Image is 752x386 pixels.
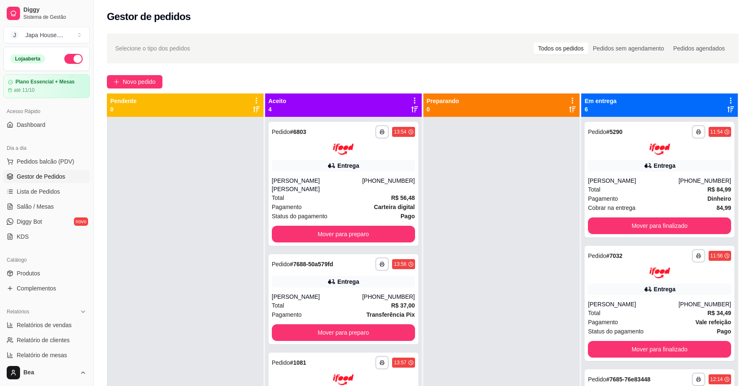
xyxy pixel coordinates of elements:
[3,185,90,198] a: Lista de Pedidos
[3,200,90,213] a: Salão / Mesas
[3,155,90,168] button: Pedidos balcão (PDV)
[3,348,90,362] a: Relatório de mesas
[17,172,65,181] span: Gestor de Pedidos
[3,253,90,267] div: Catálogo
[668,43,729,54] div: Pedidos agendados
[107,10,191,23] h2: Gestor de pedidos
[588,203,636,212] span: Cobrar na entrega
[588,300,679,308] div: [PERSON_NAME]
[10,31,19,39] span: J
[17,217,42,226] span: Diggy Bot
[23,369,76,376] span: Bea
[3,170,90,183] a: Gestor de Pedidos
[588,217,731,234] button: Mover para finalizado
[717,328,731,335] strong: Pago
[654,161,676,170] div: Entrega
[679,177,731,185] div: [PHONE_NUMBER]
[333,374,354,386] img: ifood
[707,310,731,316] strong: R$ 34,49
[337,278,359,286] div: Entrega
[17,269,40,278] span: Produtos
[272,212,327,221] span: Status do pagamento
[717,204,731,211] strong: 84,99
[272,310,302,319] span: Pagamento
[707,186,731,193] strong: R$ 84,99
[606,252,623,259] strong: # 7032
[588,185,600,194] span: Total
[272,261,290,267] span: Pedido
[290,261,333,267] strong: # 7688-50a579fd
[3,230,90,243] a: KDS
[588,327,643,336] span: Status do pagamento
[588,177,679,185] div: [PERSON_NAME]
[272,177,362,193] div: [PERSON_NAME] [PERSON_NAME]
[25,31,63,39] div: Japa House. ...
[110,105,137,114] p: 0
[588,129,606,135] span: Pedido
[272,129,290,135] span: Pedido
[17,321,72,329] span: Relatórios de vendas
[649,267,670,279] img: ifood
[14,87,35,93] article: até 11/10
[17,336,70,344] span: Relatório de clientes
[394,359,406,366] div: 13:57
[3,105,90,118] div: Acesso Rápido
[17,157,74,166] span: Pedidos balcão (PDV)
[427,105,459,114] p: 0
[588,318,618,327] span: Pagamento
[115,44,190,53] span: Selecione o tipo dos pedidos
[3,267,90,280] a: Produtos
[649,144,670,155] img: ifood
[17,121,46,129] span: Dashboard
[110,97,137,105] p: Pendente
[654,285,676,293] div: Entrega
[3,215,90,228] a: Diggy Botnovo
[588,43,668,54] div: Pedidos sem agendamento
[3,118,90,131] a: Dashboard
[707,195,731,202] strong: Dinheiro
[17,284,56,293] span: Complementos
[367,311,415,318] strong: Transferência Pix
[7,308,29,315] span: Relatórios
[695,319,731,325] strong: Vale refeição
[427,97,459,105] p: Preparando
[23,6,86,14] span: Diggy
[290,129,306,135] strong: # 6803
[588,341,731,358] button: Mover para finalizado
[588,376,606,383] span: Pedido
[374,204,415,210] strong: Carteira digital
[679,300,731,308] div: [PHONE_NUMBER]
[333,144,354,155] img: ifood
[710,252,723,259] div: 11:56
[362,177,415,193] div: [PHONE_NUMBER]
[114,79,119,85] span: plus
[268,97,286,105] p: Aceito
[3,282,90,295] a: Complementos
[710,129,723,135] div: 11:54
[391,194,415,201] strong: R$ 56,48
[123,77,156,86] span: Novo pedido
[606,129,623,135] strong: # 5290
[394,129,406,135] div: 13:54
[588,194,618,203] span: Pagamento
[588,308,600,318] span: Total
[585,97,616,105] p: Em entrega
[3,74,90,98] a: Plano Essencial + Mesasaté 11/10
[394,261,406,267] div: 13:56
[272,324,415,341] button: Mover para preparo
[107,75,162,88] button: Novo pedido
[362,293,415,301] div: [PHONE_NUMBER]
[272,293,362,301] div: [PERSON_NAME]
[23,14,86,20] span: Sistema de Gestão
[17,351,67,359] span: Relatório de mesas
[272,359,290,366] span: Pedido
[268,105,286,114] p: 4
[10,54,45,63] div: Loja aberta
[400,213,415,219] strong: Pago
[585,105,616,114] p: 6
[272,202,302,212] span: Pagamento
[337,161,359,170] div: Entrega
[17,232,29,241] span: KDS
[272,193,284,202] span: Total
[15,79,75,85] article: Plano Essencial + Mesas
